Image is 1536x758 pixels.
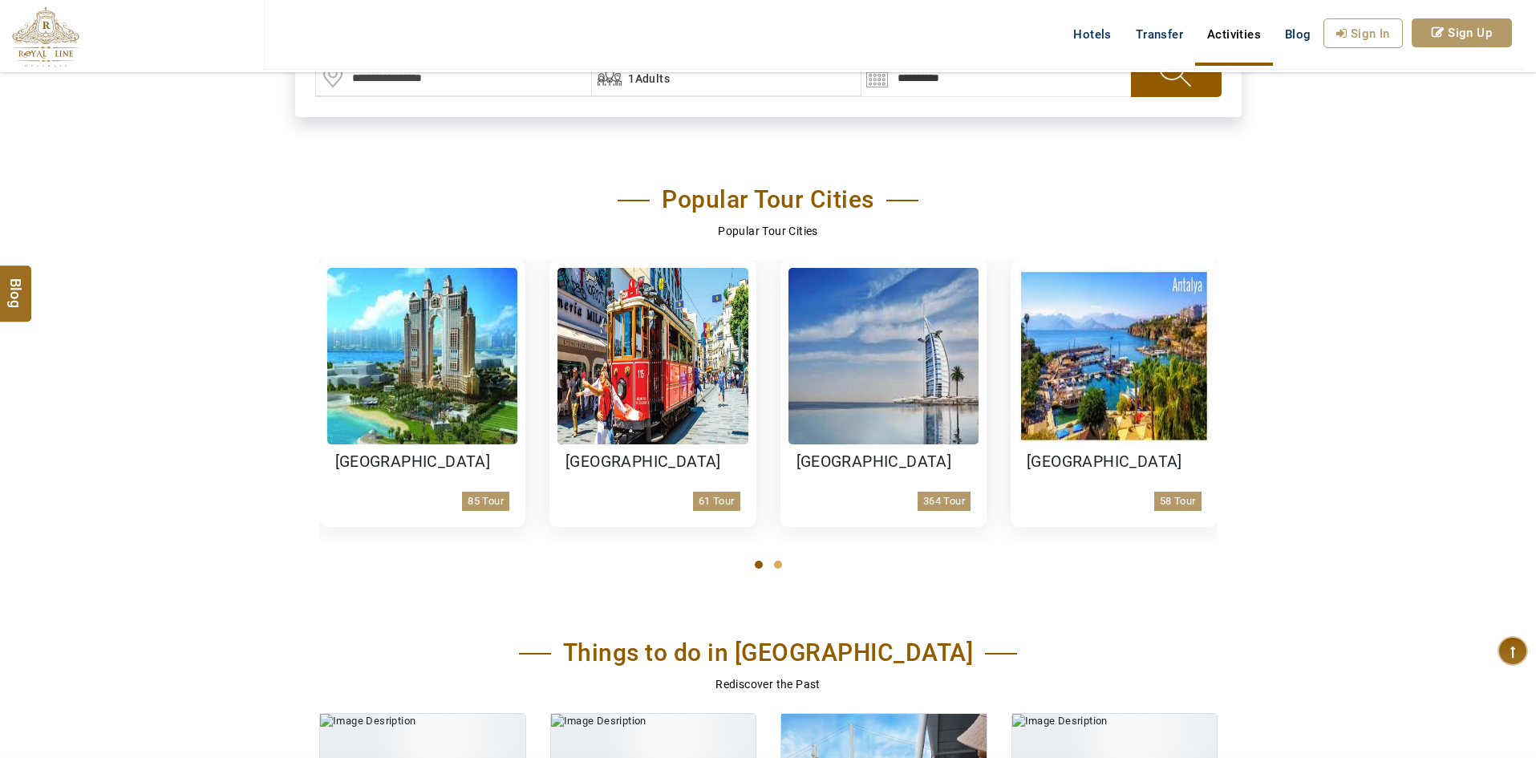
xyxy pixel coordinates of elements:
[1412,18,1512,47] a: Sign Up
[319,260,526,526] a: [GEOGRAPHIC_DATA]85 Tour
[1437,658,1536,734] iframe: chat widget
[549,260,756,526] a: [GEOGRAPHIC_DATA]61 Tour
[12,6,79,67] img: The Royal Line Holidays
[6,278,26,291] span: Blog
[1195,18,1273,51] a: Activities
[335,452,510,472] h3: [GEOGRAPHIC_DATA]
[918,492,971,511] p: 364 Tour
[519,638,1018,667] h2: Things to do in [GEOGRAPHIC_DATA]
[319,675,1218,693] p: Rediscover the Past
[462,492,509,511] p: 85 Tour
[1273,18,1323,51] a: Blog
[1027,452,1202,472] h3: [GEOGRAPHIC_DATA]
[780,260,987,526] a: [GEOGRAPHIC_DATA]364 Tour
[319,222,1218,240] p: Popular Tour Cities
[618,185,918,214] h2: Popular Tour Cities
[1011,260,1218,526] a: [GEOGRAPHIC_DATA]58 Tour
[1124,18,1195,51] a: Transfer
[1154,492,1202,511] p: 58 Tour
[796,452,971,472] h3: [GEOGRAPHIC_DATA]
[1285,27,1311,42] span: Blog
[693,492,740,511] p: 61 Tour
[565,452,740,472] h3: [GEOGRAPHIC_DATA]
[1323,18,1403,48] a: Sign In
[1061,18,1123,51] a: Hotels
